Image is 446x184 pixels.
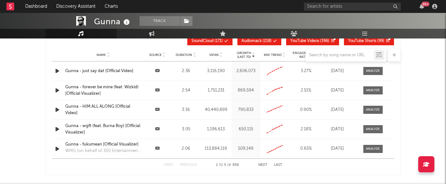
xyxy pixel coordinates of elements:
span: SoundCloud [192,39,213,43]
span: Audiomack [242,39,262,43]
div: 509,149 [233,146,259,152]
div: 3.27 % [291,68,321,74]
a: Gunna - forever be mine (feat. Wizkid) [Official Visualizer] [65,84,141,97]
div: 2.51 % [291,87,321,94]
a: Gunna - just say dat [Official Video] [65,68,141,74]
div: 113,884,119 [202,146,230,152]
span: to [219,164,223,167]
div: 2:36 [173,68,199,74]
div: 40,440,899 [202,107,230,113]
input: Search for artists [304,3,401,11]
button: First [164,163,173,167]
div: 2.18 % [291,126,321,133]
span: ( 171 ) [192,39,223,43]
a: Gunna - wgft (feat. Burna Boy) [Official Visualizer] [65,123,141,135]
div: Gunna [94,16,131,27]
span: YouTube Shorts [348,39,376,43]
button: YouTube Videos(396) [286,37,339,45]
div: 2,606,073 [233,68,259,74]
button: Audiomack(218) [237,37,281,45]
input: Search by song name or URL [306,53,374,58]
button: Last [274,163,282,167]
div: 1,196,613 [202,126,230,133]
div: [DATE] [325,87,350,94]
button: YouTube Shorts(99) [344,37,394,45]
div: 869,594 [233,87,259,94]
span: YouTube Videos [290,39,319,43]
span: ( 99 ) [348,39,384,43]
span: ( 218 ) [242,39,272,43]
div: 1,751,231 [202,87,230,94]
button: Previous [180,163,197,167]
span: of [227,164,231,167]
button: 99+ [420,4,424,9]
div: 650,115 [233,126,259,133]
div: WMG (on behalf of 300 Entertainment); ASCAP, Sony Music Publishing, BMI - Broadcast Music Inc., A... [65,148,141,154]
button: SoundCloud(171) [187,37,233,45]
div: [DATE] [325,107,350,113]
button: Next [258,163,267,167]
div: [DATE] [325,68,350,74]
div: 2:06 [173,146,199,152]
div: 0.65 % [291,146,321,152]
a: Gunna - HIM ALL ALONG [Official Video] [65,103,141,116]
div: 3:05 [173,126,199,133]
div: 1 5 850 [210,161,245,169]
div: [DATE] [325,126,350,133]
div: 2:54 [173,87,199,94]
button: Track [140,16,180,26]
div: 790,833 [233,107,259,113]
a: Gunna - fukumean [Official Visualizer] [65,141,141,148]
div: 3:16 [173,107,199,113]
div: 0.90 % [291,107,321,113]
div: [DATE] [325,146,350,152]
span: ( 396 ) [290,39,329,43]
div: 3,116,190 [202,68,230,74]
div: 99 + [421,2,430,6]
